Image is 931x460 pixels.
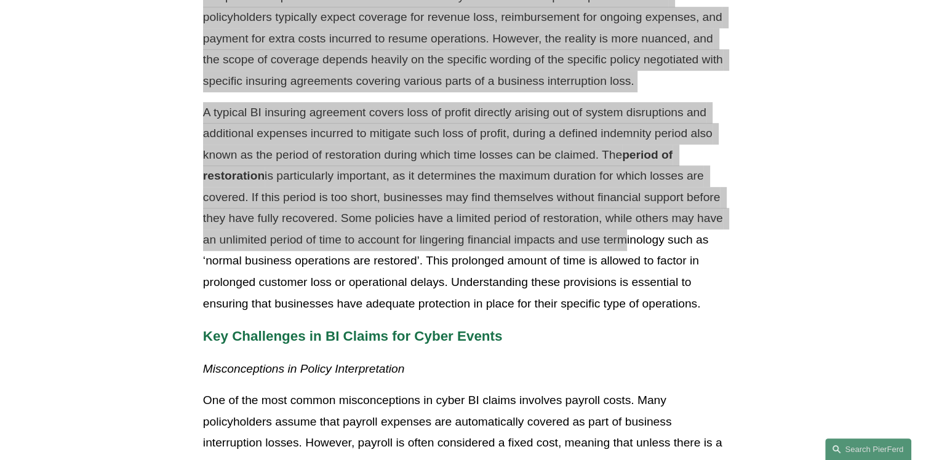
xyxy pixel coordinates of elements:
[203,328,503,344] strong: Key Challenges in BI Claims for Cyber Events
[203,362,404,375] em: Misconceptions in Policy Interpretation
[825,438,911,460] a: Search this site
[203,102,728,315] p: A typical BI insuring agreement covers loss of profit directly arising out of system disruptions ...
